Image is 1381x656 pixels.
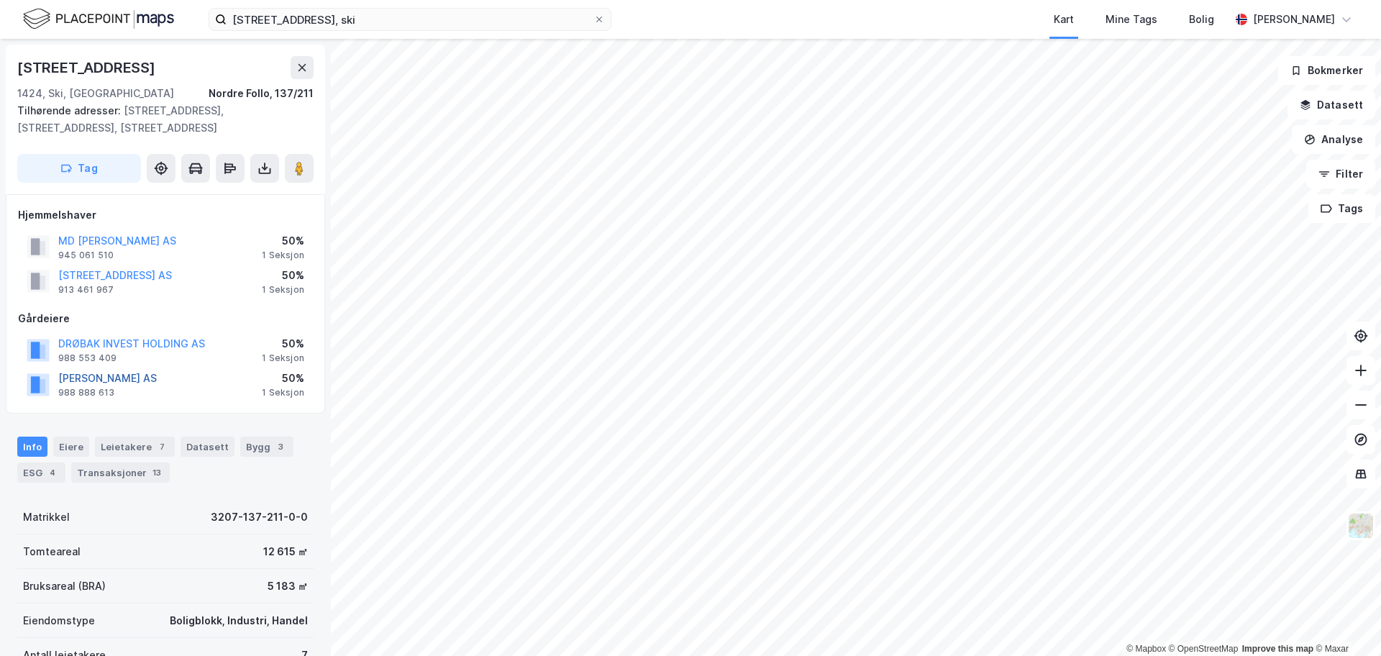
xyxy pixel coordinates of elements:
div: [STREET_ADDRESS], [STREET_ADDRESS], [STREET_ADDRESS] [17,102,302,137]
div: Nordre Follo, 137/211 [209,85,314,102]
button: Filter [1306,160,1375,188]
div: Eiendomstype [23,612,95,629]
div: [STREET_ADDRESS] [17,56,158,79]
button: Analyse [1292,125,1375,154]
div: Boligblokk, Industri, Handel [170,612,308,629]
div: Mine Tags [1106,11,1157,28]
div: 13 [150,465,164,480]
div: Kontrollprogram for chat [1309,587,1381,656]
div: 5 183 ㎡ [268,578,308,595]
div: 50% [262,232,304,250]
div: Datasett [181,437,234,457]
div: 988 888 613 [58,387,114,398]
div: 50% [262,267,304,284]
div: 945 061 510 [58,250,114,261]
div: Tomteareal [23,543,81,560]
div: [PERSON_NAME] [1253,11,1335,28]
div: 1 Seksjon [262,250,304,261]
a: OpenStreetMap [1169,644,1239,654]
img: Z [1347,512,1375,539]
div: Kart [1054,11,1074,28]
div: Transaksjoner [71,463,170,483]
div: 1 Seksjon [262,352,304,364]
input: Søk på adresse, matrikkel, gårdeiere, leietakere eller personer [227,9,593,30]
button: Datasett [1287,91,1375,119]
div: Eiere [53,437,89,457]
div: Bolig [1189,11,1214,28]
div: Hjemmelshaver [18,206,313,224]
div: 4 [45,465,60,480]
iframe: Chat Widget [1309,587,1381,656]
img: logo.f888ab2527a4732fd821a326f86c7f29.svg [23,6,174,32]
div: 3 [273,439,288,454]
span: Tilhørende adresser: [17,104,124,117]
a: Improve this map [1242,644,1313,654]
a: Mapbox [1126,644,1166,654]
div: Bygg [240,437,293,457]
div: ESG [17,463,65,483]
div: 7 [155,439,169,454]
div: 3207-137-211-0-0 [211,509,308,526]
div: 913 461 967 [58,284,114,296]
div: 1424, Ski, [GEOGRAPHIC_DATA] [17,85,174,102]
div: Info [17,437,47,457]
button: Tags [1308,194,1375,223]
div: Bruksareal (BRA) [23,578,106,595]
div: Leietakere [95,437,175,457]
div: 1 Seksjon [262,387,304,398]
div: 12 615 ㎡ [263,543,308,560]
div: Matrikkel [23,509,70,526]
button: Tag [17,154,141,183]
div: 50% [262,370,304,387]
button: Bokmerker [1278,56,1375,85]
div: 1 Seksjon [262,284,304,296]
div: 988 553 409 [58,352,117,364]
div: Gårdeiere [18,310,313,327]
div: 50% [262,335,304,352]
